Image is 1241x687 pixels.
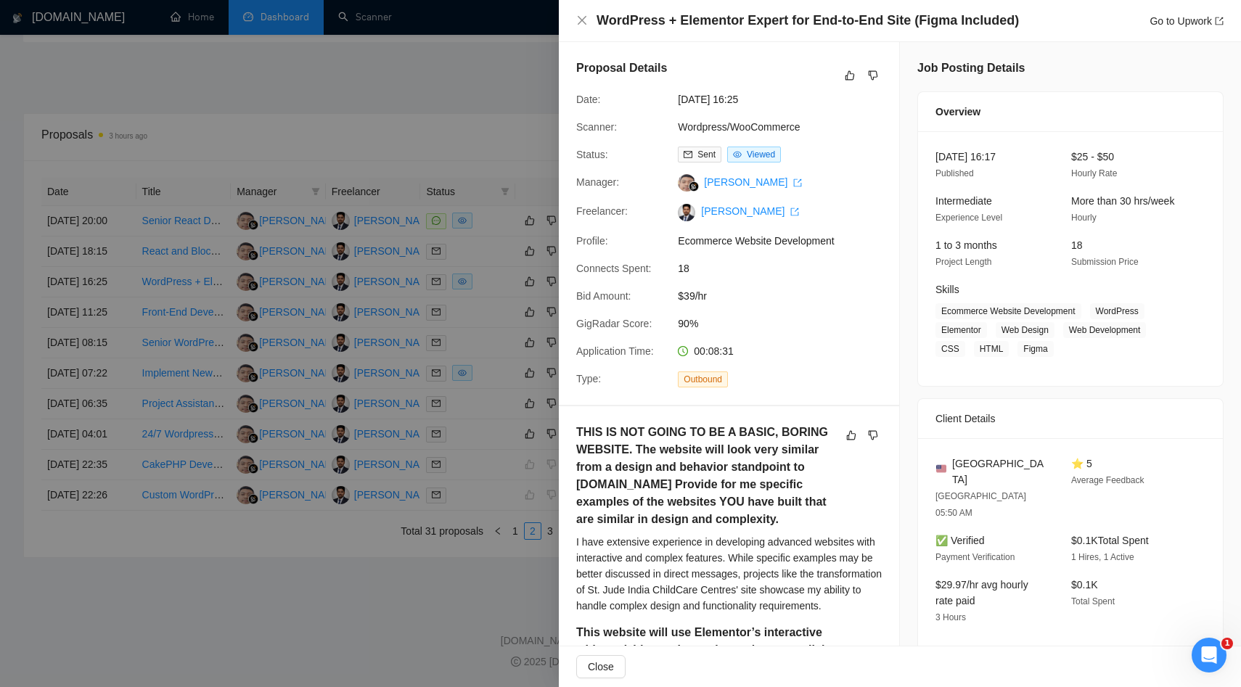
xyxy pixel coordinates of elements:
span: Bid Amount: [576,290,631,302]
h4: WordPress + Elementor Expert for End-to-End Site (Figma Included) [597,12,1019,30]
a: Wordpress/WooCommerce [678,121,800,133]
span: Scanner: [576,121,617,133]
a: [PERSON_NAME] export [701,205,799,217]
span: Manager: [576,176,619,188]
div: Client Details [935,399,1205,438]
h5: Job Posting Details [917,59,1025,77]
span: Application Time: [576,345,654,357]
span: [DATE] 16:17 [935,151,996,163]
span: [GEOGRAPHIC_DATA] 05:50 AM [935,491,1026,518]
span: export [793,178,802,187]
span: like [846,429,856,441]
img: 🇺🇸 [936,464,946,474]
span: ⭐ 5 [1071,458,1092,469]
span: Sent [697,149,716,160]
iframe: Intercom live chat [1192,638,1226,672]
span: 18 [1071,239,1083,251]
span: Viewed [747,149,775,160]
span: Web Development [1063,322,1147,338]
span: 1 Hires, 1 Active [1071,552,1134,562]
span: Skills [935,284,959,295]
span: [GEOGRAPHIC_DATA] [952,456,1048,488]
span: Elementor [935,322,987,338]
span: WordPress [1090,303,1144,319]
span: Connects Spent: [576,263,652,274]
span: Ecommerce Website Development [678,233,896,249]
span: Figma [1017,341,1053,357]
span: Close [588,659,614,675]
h5: Proposal Details [576,59,667,77]
span: like [845,70,855,81]
span: $29.97/hr avg hourly rate paid [935,579,1028,606]
span: Status: [576,149,608,160]
span: HTML [974,341,1009,357]
span: CSS [935,341,965,357]
span: Date: [576,94,600,105]
a: [PERSON_NAME] export [704,176,802,188]
span: $25 - $50 [1071,151,1114,163]
span: Hourly [1071,213,1097,223]
span: Type: [576,373,601,384]
button: dislike [864,427,882,444]
span: clock-circle [678,346,688,356]
button: dislike [864,67,882,84]
span: Total Spent [1071,596,1115,606]
span: More than 30 hrs/week [1071,195,1174,207]
button: Close [576,655,626,678]
span: close [576,15,588,26]
span: Ecommerce Website Development [935,303,1081,319]
span: ✅ Verified [935,535,985,546]
span: Outbound [678,371,728,387]
span: Average Feedback [1071,475,1144,485]
button: like [843,427,860,444]
h5: THIS IS NOT GOING TO BE A BASIC, BORING WEBSITE. The website will look very similar from a design... [576,424,836,528]
span: dislike [868,429,878,441]
span: Submission Price [1071,257,1139,267]
span: GigRadar Score: [576,318,652,329]
span: Web Design [996,322,1054,338]
span: export [790,207,799,216]
span: $0.1K Total Spent [1071,535,1149,546]
img: c1nrCZW-5O1cqDoFHo_Xz-MnZy_1n7AANUNe4nlxuVeg31ZSGucUI1M07LWjpjBHA9 [678,204,695,221]
span: $0.1K [1071,579,1098,591]
span: Project Length [935,257,991,267]
span: Overview [935,104,980,120]
span: dislike [868,70,878,81]
span: $39/hr [678,288,896,304]
span: 90% [678,316,896,332]
span: 1 to 3 months [935,239,997,251]
a: Go to Upworkexport [1150,15,1224,27]
span: export [1215,17,1224,25]
span: 18 [678,260,896,276]
span: Published [935,168,974,178]
span: 1 [1221,638,1233,649]
span: 00:08:31 [694,345,734,357]
span: Experience Level [935,213,1002,223]
span: Intermediate [935,195,992,207]
img: gigradar-bm.png [689,181,699,192]
span: [DATE] 16:25 [678,91,896,107]
div: I have extensive experience in developing advanced websites with interactive and complex features... [576,534,882,614]
span: Hourly Rate [1071,168,1117,178]
span: Payment Verification [935,552,1015,562]
button: Close [576,15,588,27]
span: 3 Hours [935,612,966,622]
span: mail [684,150,692,159]
span: eye [733,150,742,159]
span: Profile: [576,235,608,247]
span: Freelancer: [576,205,628,217]
button: like [841,67,859,84]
